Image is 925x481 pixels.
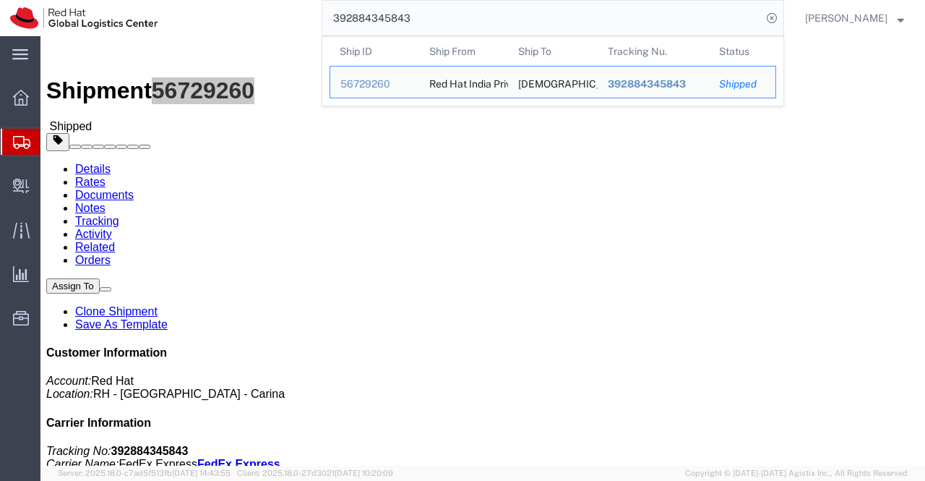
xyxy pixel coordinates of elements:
th: Ship ID [330,37,419,66]
th: Ship To [508,37,598,66]
img: logo [10,7,158,29]
input: Search for shipment number, reference number [322,1,762,35]
span: Copyright © [DATE]-[DATE] Agistix Inc., All Rights Reserved [685,467,908,480]
th: Ship From [419,37,509,66]
th: Tracking Nu. [598,37,710,66]
div: Red Hat India Private Limited [429,67,499,98]
span: [DATE] 14:43:55 [172,469,231,477]
span: Sumitra Hansdah [805,10,887,26]
button: [PERSON_NAME] [804,9,905,27]
div: 392884345843 [608,77,700,92]
table: Search Results [330,37,783,106]
span: Client: 2025.18.0-27d3021 [237,469,393,477]
span: [DATE] 10:20:09 [335,469,393,477]
iframe: FS Legacy Container [40,36,925,466]
span: 392884345843 [608,78,686,90]
div: Lady Ann Parungao Ocado [518,67,588,98]
th: Status [709,37,776,66]
span: Server: 2025.18.0-c7ad5f513fb [58,469,231,477]
div: Shipped [719,77,765,92]
div: 56729260 [340,77,409,92]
